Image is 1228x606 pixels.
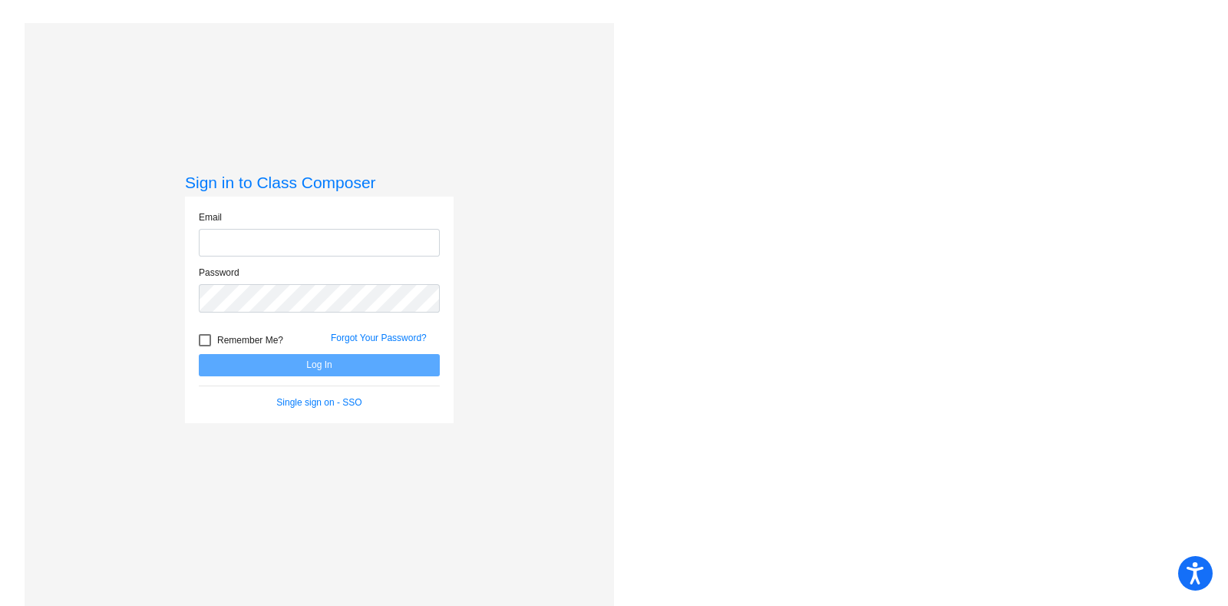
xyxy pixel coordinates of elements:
span: Remember Me? [217,331,283,349]
button: Log In [199,354,440,376]
h3: Sign in to Class Composer [185,173,454,192]
label: Password [199,266,239,280]
a: Single sign on - SSO [276,397,361,408]
a: Forgot Your Password? [331,333,427,343]
label: Email [199,210,222,224]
